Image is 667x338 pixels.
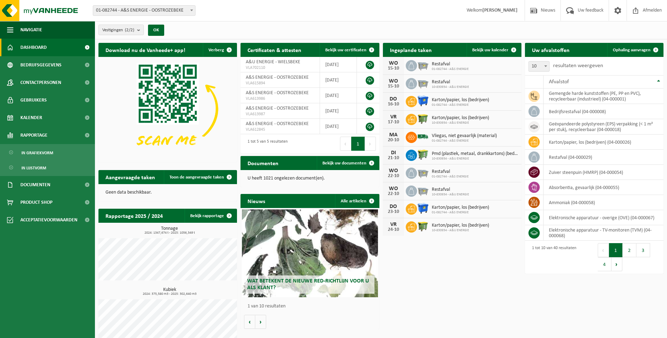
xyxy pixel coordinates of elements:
[417,131,429,143] img: BL-SO-LV
[102,287,237,296] h3: Kubiek
[20,109,42,126] span: Kalender
[98,57,237,161] img: Download de VHEPlus App
[320,88,357,103] td: [DATE]
[21,146,53,160] span: In grafiekvorm
[529,61,549,71] span: 10
[209,48,224,52] span: Verberg
[255,315,266,329] button: Volgende
[102,231,237,235] span: 2024: 1347,674 t - 2025: 1056,349 t
[432,115,489,121] span: Karton/papier, los (bedrijven)
[20,39,47,56] span: Dashboard
[386,168,400,174] div: WO
[102,226,237,235] h3: Tonnage
[636,243,650,257] button: 3
[20,91,47,109] span: Gebruikers
[623,243,636,257] button: 2
[432,121,489,125] span: 10-830934 - A&U ENERGIE
[246,59,300,65] span: A&U ENERGIE - WIELSBEKE
[611,257,622,271] button: Next
[386,66,400,71] div: 15-10
[432,79,469,85] span: Restafval
[432,175,469,179] span: 01-082744 - A&S ENERGIE
[386,84,400,89] div: 15-10
[320,119,357,134] td: [DATE]
[544,104,663,119] td: bedrijfsrestafval (04-000008)
[246,121,309,126] span: A&S ENERGIE - OOSTROZEBEKE
[553,63,603,69] label: resultaten weergeven
[148,25,164,36] button: OK
[105,190,230,195] p: Geen data beschikbaar.
[386,132,400,138] div: MA
[598,243,609,257] button: Previous
[20,56,62,74] span: Bedrijfsgegevens
[598,257,611,271] button: 4
[98,209,170,222] h2: Rapportage 2025 / 2024
[544,165,663,180] td: zuiver steenpuin (HMRP) (04-000054)
[417,184,429,196] img: WB-2500-GAL-GY-01
[386,174,400,178] div: 22-10
[386,96,400,102] div: DO
[417,113,429,125] img: WB-1100-HPE-GN-50
[386,120,400,125] div: 17-10
[544,135,663,150] td: karton/papier, los (bedrijven) (04-000026)
[607,43,663,57] a: Ophaling aanvragen
[320,103,357,119] td: [DATE]
[246,96,314,102] span: VLA613986
[320,43,379,57] a: Bekijk uw certificaten
[417,77,429,89] img: WB-2500-GAL-GY-01
[528,61,550,72] span: 10
[417,95,429,107] img: WB-1100-HPE-BE-01
[386,150,400,156] div: DI
[544,210,663,225] td: elektronische apparatuur - overige (OVE) (04-000067)
[20,21,42,39] span: Navigatie
[472,48,508,52] span: Bekijk uw kalender
[432,157,518,161] span: 10-830934 - A&U ENERGIE
[20,74,61,91] span: Contactpersonen
[386,138,400,143] div: 20-10
[351,137,365,151] button: 1
[417,149,429,161] img: WB-0660-HPE-GN-50
[248,304,376,309] p: 1 van 10 resultaten
[383,43,439,57] h2: Ingeplande taken
[467,43,521,57] a: Bekijk uw kalender
[432,205,489,210] span: Karton/papier, los (bedrijven)
[242,209,378,297] a: Wat betekent de nieuwe RED-richtlijn voor u als klant?
[544,225,663,241] td: elektronische apparatuur - TV-monitoren (TVM) (04-000068)
[246,75,309,80] span: A&S ENERGIE - OOSTROZEBEKE
[544,150,663,165] td: restafval (04-000029)
[185,209,236,223] a: Bekijk rapportage
[21,161,46,175] span: In lijstvorm
[320,57,357,72] td: [DATE]
[247,278,369,291] span: Wat betekent de nieuwe RED-richtlijn voor u als klant?
[244,136,288,151] div: 1 tot 5 van 5 resultaten
[2,161,93,174] a: In lijstvorm
[432,210,489,215] span: 01-082744 - A&S ENERGIE
[365,137,376,151] button: Next
[335,194,379,208] a: Alle artikelen
[246,111,314,117] span: VLA613987
[325,48,366,52] span: Bekijk uw certificaten
[432,103,489,107] span: 01-082744 - A&S ENERGIE
[246,106,309,111] span: A&S ENERGIE - OOSTROZEBEKE
[98,170,162,184] h2: Aangevraagde taken
[98,25,144,35] button: Vestigingen(2/2)
[432,97,489,103] span: Karton/papier, los (bedrijven)
[102,25,134,35] span: Vestigingen
[2,146,93,159] a: In grafiekvorm
[386,102,400,107] div: 16-10
[93,6,195,15] span: 01-082744 - A&S ENERGIE - OOSTROZEBEKE
[320,72,357,88] td: [DATE]
[544,195,663,210] td: ammoniak (04-000058)
[169,175,224,180] span: Toon de aangevraagde taken
[246,127,314,132] span: VLA612845
[246,80,314,86] span: VLA615894
[432,85,469,89] span: 10-830934 - A&U ENERGIE
[240,194,272,208] h2: Nieuws
[432,187,469,193] span: Restafval
[432,61,469,67] span: Restafval
[549,79,569,85] span: Afvalstof
[240,156,286,170] h2: Documenten
[482,8,518,13] strong: [PERSON_NAME]
[386,191,400,196] div: 22-10
[246,90,309,96] span: A&S ENERGIE - OOSTROZEBEKE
